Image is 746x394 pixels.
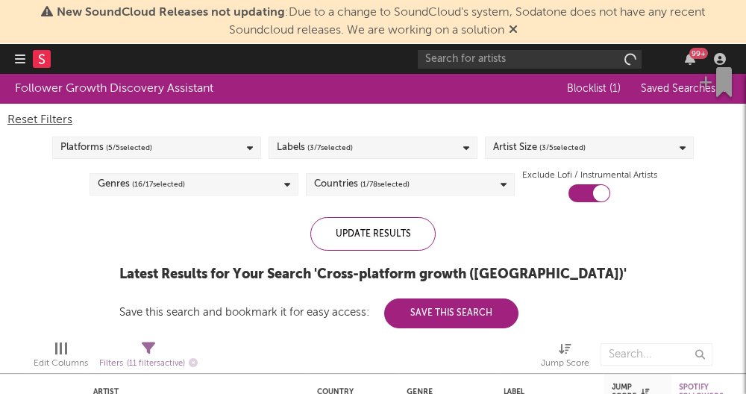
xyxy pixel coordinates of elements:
span: Blocklist [567,84,621,94]
div: Update Results [310,217,436,251]
div: Edit Columns [34,354,88,372]
div: Filters(11 filters active) [99,336,198,379]
div: 99 + [689,48,708,59]
div: Labels [277,139,353,157]
span: ( 3 / 5 selected) [539,139,586,157]
div: Countries [314,175,410,193]
label: Exclude Lofi / Instrumental Artists [522,166,657,184]
span: ( 5 / 5 selected) [106,139,152,157]
span: ( 1 ) [609,84,621,94]
button: Saved Searches (0) [636,83,731,95]
div: Jump Score [541,354,589,372]
div: Platforms [60,139,152,157]
span: ( 11 filters active) [127,360,185,368]
div: Edit Columns [34,336,88,379]
span: ( 16 / 17 selected) [132,175,185,193]
div: Filters [99,354,198,373]
button: Save This Search [384,298,518,328]
input: Search... [601,343,712,366]
button: 99+ [685,53,695,65]
div: Latest Results for Your Search ' Cross-platform growth ([GEOGRAPHIC_DATA]) ' [119,266,627,284]
span: New SoundCloud Releases not updating [57,7,285,19]
div: Artist Size [493,139,586,157]
input: Search for artists [418,50,642,69]
span: ( 1 / 78 selected) [360,175,410,193]
div: Save this search and bookmark it for easy access: [119,307,518,318]
div: Follower Growth Discovery Assistant [15,80,213,98]
span: Dismiss [509,25,518,37]
span: ( 3 / 7 selected) [307,139,353,157]
div: Jump Score [541,336,589,379]
div: Reset Filters [7,111,739,129]
span: Saved Searches [641,84,731,94]
span: : Due to a change to SoundCloud's system, Sodatone does not have any recent Soundcloud releases. ... [57,7,705,37]
div: Genres [98,175,185,193]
